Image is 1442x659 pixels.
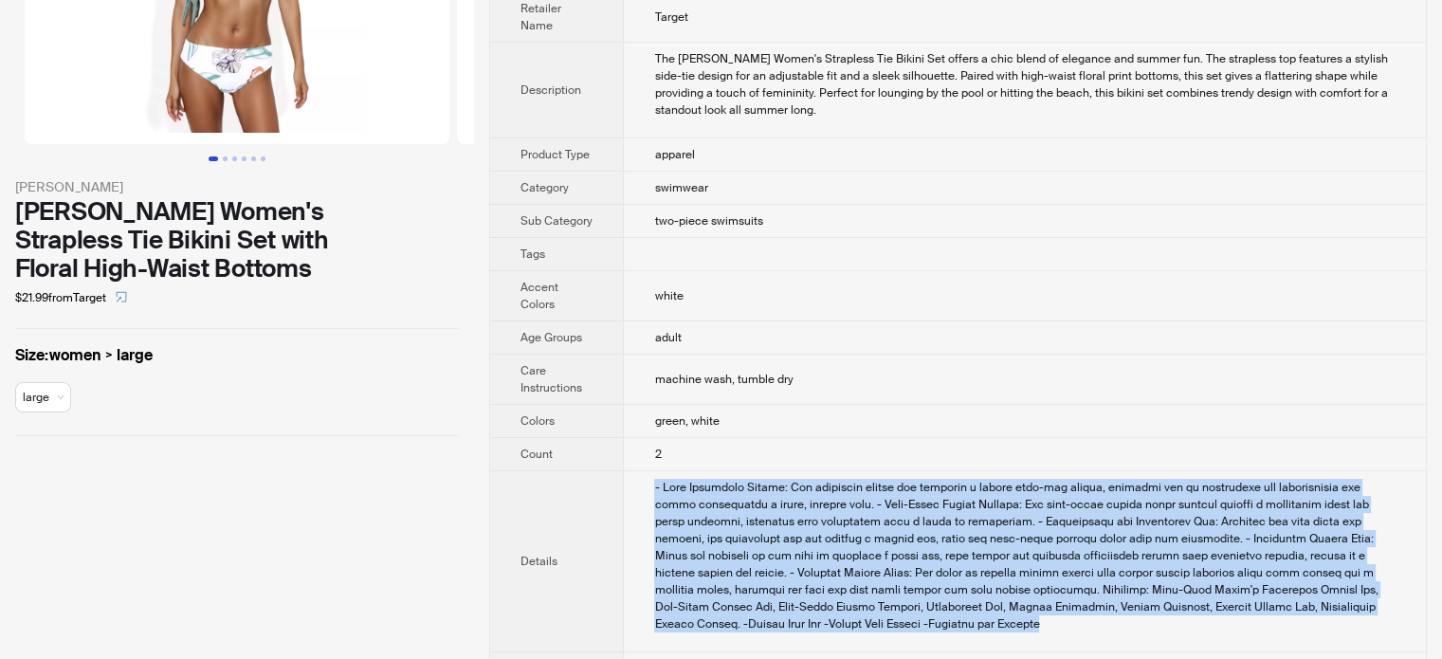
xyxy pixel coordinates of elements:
[15,197,459,283] div: [PERSON_NAME] Women's Strapless Tie Bikini Set with Floral High-Waist Bottoms
[242,156,246,161] button: Go to slide 4
[654,9,687,25] span: Target
[520,554,557,569] span: Details
[654,447,661,462] span: 2
[520,213,593,229] span: Sub Category
[520,180,569,195] span: Category
[654,330,681,345] span: adult
[520,413,555,429] span: Colors
[15,176,459,197] div: [PERSON_NAME]
[654,479,1396,632] div: - Chic Strapless Design: The strapless bikini top features a trendy side-tie detail, allowing for...
[520,447,553,462] span: Count
[520,330,582,345] span: Age Groups
[15,283,459,313] div: $21.99 from Target
[232,156,237,161] button: Go to slide 3
[15,345,49,365] span: Size :
[654,147,694,162] span: apparel
[520,82,581,98] span: Description
[520,247,545,262] span: Tags
[654,213,762,229] span: two-piece swimsuits
[520,147,590,162] span: Product Type
[654,180,707,195] span: swimwear
[261,156,265,161] button: Go to slide 6
[520,1,561,33] span: Retailer Name
[654,50,1396,119] div: The Anna-Kaci Women's Strapless Tie Bikini Set offers a chic blend of elegance and summer fun. Th...
[654,288,683,303] span: white
[520,363,582,395] span: Care Instructions
[223,156,228,161] button: Go to slide 2
[23,383,64,412] span: available
[15,344,459,367] label: women > large
[209,156,218,161] button: Go to slide 1
[520,280,558,312] span: Accent Colors
[116,291,127,302] span: select
[654,372,793,387] span: machine wash, tumble dry
[251,156,256,161] button: Go to slide 5
[654,413,719,429] span: green, white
